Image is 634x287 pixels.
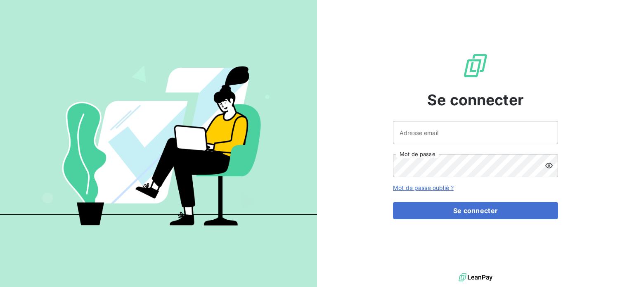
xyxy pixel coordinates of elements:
[427,89,524,111] span: Se connecter
[459,271,492,284] img: logo
[393,184,454,191] a: Mot de passe oublié ?
[393,202,558,219] button: Se connecter
[393,121,558,144] input: placeholder
[462,52,489,79] img: Logo LeanPay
